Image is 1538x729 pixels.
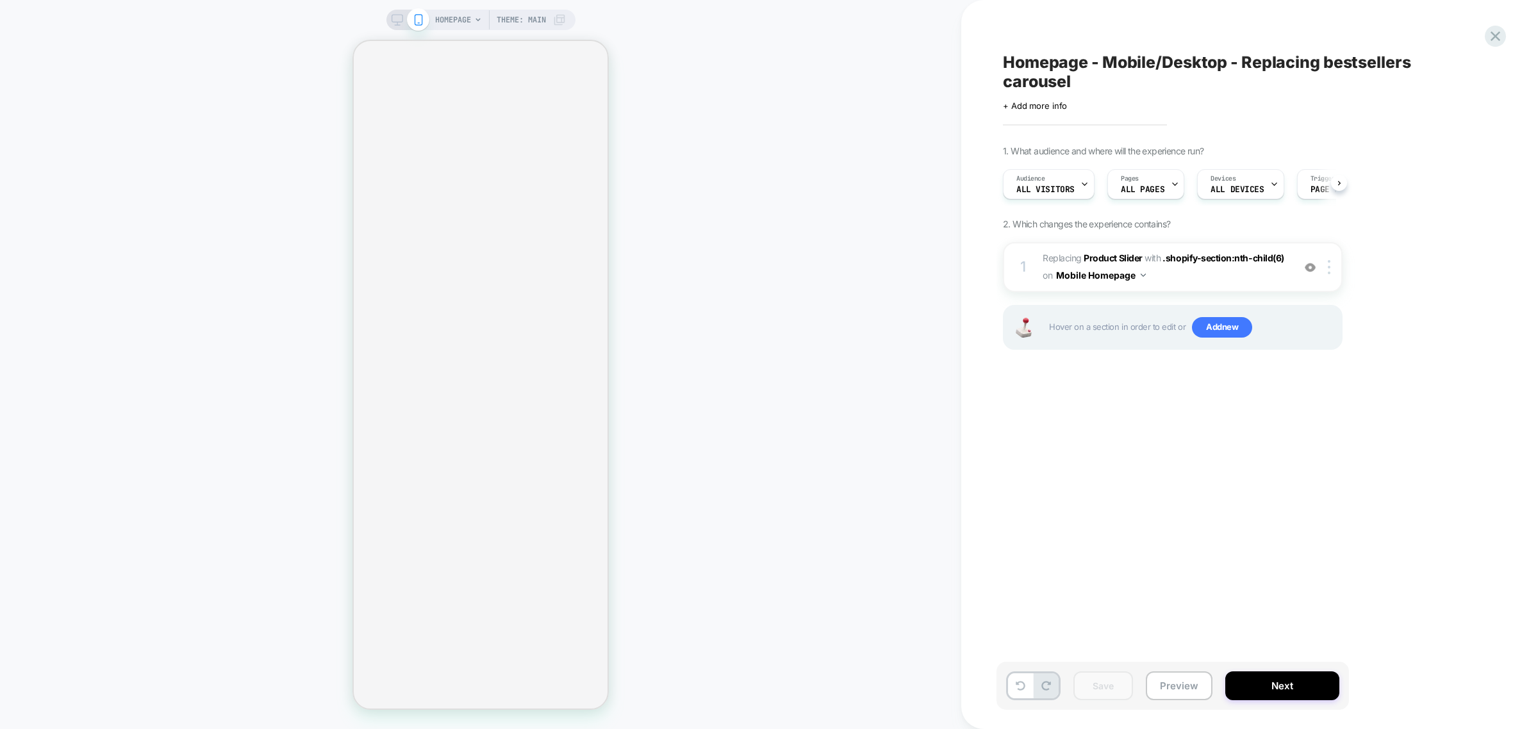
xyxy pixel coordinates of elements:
[1016,174,1045,183] span: Audience
[1141,274,1146,277] img: down arrow
[1192,317,1252,338] span: Add new
[1225,671,1339,700] button: Next
[1017,254,1030,280] div: 1
[1146,671,1212,700] button: Preview
[1073,671,1133,700] button: Save
[1003,218,1170,229] span: 2. Which changes the experience contains?
[1043,252,1143,263] span: Replacing
[1328,260,1330,274] img: close
[497,10,546,30] span: Theme: MAIN
[1011,318,1036,338] img: Joystick
[1121,185,1164,194] span: ALL PAGES
[1003,101,1067,111] span: + Add more info
[1305,262,1316,273] img: crossed eye
[1056,266,1146,284] button: Mobile Homepage
[1043,267,1052,283] span: on
[1003,53,1471,91] span: Homepage - Mobile/Desktop - Replacing bestsellers carousel
[1084,252,1142,263] b: Product Slider
[1016,185,1075,194] span: All Visitors
[1311,174,1335,183] span: Trigger
[1211,174,1236,183] span: Devices
[1311,185,1354,194] span: Page Load
[435,10,471,30] span: HOMEPAGE
[1121,174,1139,183] span: Pages
[1211,185,1264,194] span: ALL DEVICES
[1049,317,1335,338] span: Hover on a section in order to edit or
[1162,252,1284,263] span: .shopify-section:nth-child(6)
[1145,252,1161,263] span: WITH
[1003,145,1203,156] span: 1. What audience and where will the experience run?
